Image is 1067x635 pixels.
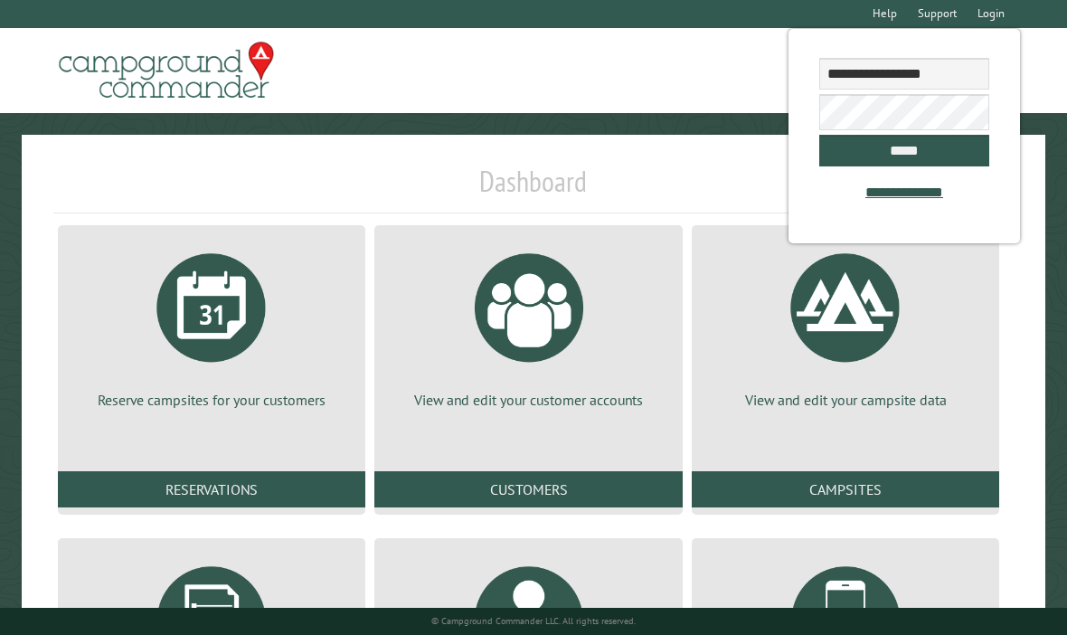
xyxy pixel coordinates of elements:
small: © Campground Commander LLC. All rights reserved. [431,615,636,627]
img: Campground Commander [53,35,279,106]
a: View and edit your campsite data [713,240,977,410]
a: Customers [374,471,682,507]
p: View and edit your campsite data [713,390,977,410]
a: Reserve campsites for your customers [80,240,344,410]
a: Campsites [692,471,999,507]
a: Reservations [58,471,365,507]
p: Reserve campsites for your customers [80,390,344,410]
p: View and edit your customer accounts [396,390,660,410]
a: View and edit your customer accounts [396,240,660,410]
h1: Dashboard [53,164,1014,213]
